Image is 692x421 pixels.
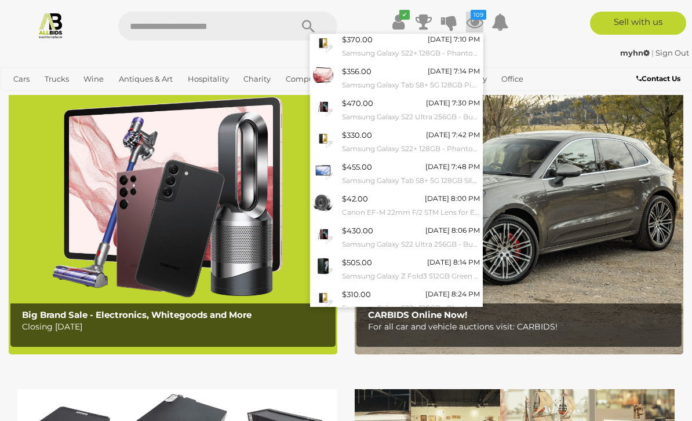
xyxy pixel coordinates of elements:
[342,111,480,123] small: Samsung Galaxy S22 Ultra 256GB - Burgundy - ORP: $1,949 - Brand New
[342,162,372,171] span: $455.00
[313,192,333,213] img: 53943-15a.jpeg
[40,69,74,89] a: Trucks
[636,72,683,85] a: Contact Us
[9,69,34,89] a: Cars
[427,256,480,269] div: [DATE] 8:14 PM
[114,69,177,89] a: Antiques & Art
[310,253,483,285] a: $505.00 [DATE] 8:14 PM Samsung Galaxy Z Fold3 512GB Green - ORP $2,649 - Brand New
[425,224,480,237] div: [DATE] 8:06 PM
[342,258,372,267] span: $505.00
[342,174,480,187] small: Samsung Galaxy Tab S8+ 5G 128GB Silver - ORP $1,299 - Brand New
[342,226,373,235] span: $430.00
[342,130,372,140] span: $330.00
[425,160,480,173] div: [DATE] 7:48 PM
[310,221,483,253] a: $430.00 [DATE] 8:06 PM Samsung Galaxy S22 Ultra 256GB - Burgundy - ORP: $1,949 - Brand New
[313,160,333,181] img: 53943-35a.jpeg
[310,30,483,62] a: $370.00 [DATE] 7:10 PM Samsung Galaxy S22+ 128GB - Phantom Black - ORP $1,549
[426,97,480,109] div: [DATE] 7:30 PM
[310,158,483,189] a: $455.00 [DATE] 7:48 PM Samsung Galaxy Tab S8+ 5G 128GB Silver - ORP $1,299 - Brand New
[79,69,108,89] a: Wine
[651,48,654,57] span: |
[425,192,480,205] div: [DATE] 8:00 PM
[239,69,275,89] a: Charity
[183,69,234,89] a: Hospitality
[310,189,483,221] a: $42.00 [DATE] 8:00 PM Canon EF-M 22mm F/2 STM Lens for EOS M EF-M Mount Black
[342,47,480,60] small: Samsung Galaxy S22+ 128GB - Phantom Black - ORP $1,549
[313,33,333,53] img: 53943-4a.jpeg
[620,48,651,57] a: myhn
[342,206,480,219] small: Canon EF-M 22mm F/2 STM Lens for EOS M EF-M Mount Black
[655,48,689,57] a: Sign Out
[310,285,483,317] a: $310.00 [DATE] 8:24 PM Samsung Galaxy S22+ 128GB - Phantom Black - ORP $1,549
[342,35,373,44] span: $370.00
[620,48,650,57] strong: myhn
[313,97,333,117] img: 53943-9a.jpg
[342,98,373,108] span: $470.00
[471,10,486,20] i: 109
[428,33,480,46] div: [DATE] 7:10 PM
[342,302,480,314] small: Samsung Galaxy S22+ 128GB - Phantom Black - ORP $1,549
[313,224,333,244] img: 53943-10a.jpg
[342,194,368,203] span: $42.00
[636,74,680,83] b: Contact Us
[310,94,483,126] a: $470.00 [DATE] 7:30 PM Samsung Galaxy S22 Ultra 256GB - Burgundy - ORP: $1,949 - Brand New
[342,67,372,76] span: $356.00
[497,69,528,89] a: Office
[342,79,480,91] small: Samsung Galaxy Tab S8+ 5G 128GB Pink Gold - ORP $1,299 - Brand New
[342,290,371,299] span: $310.00
[313,256,333,276] img: 53943-2a.jpg
[426,129,480,141] div: [DATE] 7:42 PM
[466,12,483,32] a: 109
[48,89,139,108] a: [GEOGRAPHIC_DATA]
[310,62,483,94] a: $356.00 [DATE] 7:14 PM Samsung Galaxy Tab S8+ 5G 128GB Pink Gold - ORP $1,299 - Brand New
[342,270,480,283] small: Samsung Galaxy Z Fold3 512GB Green - ORP $2,649 - Brand New
[279,12,337,41] button: Search
[342,142,480,155] small: Samsung Galaxy S22+ 128GB - Phantom Black - ORP $1,549
[428,65,480,78] div: [DATE] 7:14 PM
[9,89,42,108] a: Sports
[389,12,407,32] a: ✔
[313,65,333,85] img: 53943-32a.jpeg
[590,12,686,35] a: Sell with us
[281,69,333,89] a: Computers
[342,238,480,251] small: Samsung Galaxy S22 Ultra 256GB - Burgundy - ORP: $1,949 - Brand New
[313,288,333,308] img: 53943-6a.jpeg
[310,126,483,158] a: $330.00 [DATE] 7:42 PM Samsung Galaxy S22+ 128GB - Phantom Black - ORP $1,549
[399,10,410,20] i: ✔
[37,12,64,39] img: Allbids.com.au
[425,288,480,301] div: [DATE] 8:24 PM
[313,129,333,149] img: 53943-7a.jpeg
